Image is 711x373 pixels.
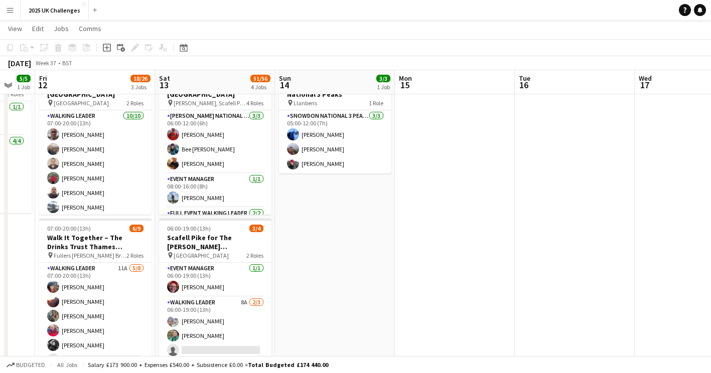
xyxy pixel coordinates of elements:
app-job-card: 07:00-20:00 (13h)11/11NSPCC Proper Trek [GEOGRAPHIC_DATA] [GEOGRAPHIC_DATA]2 RolesWalking Leader1... [39,66,152,215]
app-job-card: 07:00-20:00 (13h)6/9Walk It Together – The Drinks Trust Thames Footpath Challenge Fullers [PERSON... [39,219,152,367]
span: Sun [279,74,291,83]
span: View [8,24,22,33]
span: [GEOGRAPHIC_DATA] [174,252,229,259]
span: Llanberis [294,99,317,107]
button: Budgeted [5,359,47,370]
app-card-role: Walking Leader8A2/306:00-19:00 (13h)[PERSON_NAME][PERSON_NAME] [159,297,271,360]
span: Budgeted [16,361,45,368]
span: Fri [39,74,47,83]
app-card-role: Snowdon National 3 Peaks Walking Leader3/305:00-12:00 (7h)[PERSON_NAME][PERSON_NAME][PERSON_NAME] [279,110,391,173]
span: Fullers [PERSON_NAME] Brewery, [GEOGRAPHIC_DATA] [54,252,126,259]
span: 2 Roles [126,252,144,259]
app-card-role: Walking Leader10/1007:00-20:00 (13h)[PERSON_NAME][PERSON_NAME][PERSON_NAME][PERSON_NAME][PERSON_N... [39,110,152,275]
div: 1 Job [377,83,390,91]
span: 18/26 [130,75,151,82]
app-job-card: 06:00-00:00 (18h) (Sun)9/9National 3 Peaks - [GEOGRAPHIC_DATA] [PERSON_NAME], Scafell Pike and Sn... [159,66,271,215]
button: 2025 UK Challenges [21,1,89,20]
span: Week 37 [33,59,58,67]
a: Edit [28,22,48,35]
app-card-role: Event Manager1/106:00-19:00 (13h)[PERSON_NAME] [159,263,271,297]
span: 14 [277,79,291,91]
span: Mon [399,74,412,83]
span: 1 Role [369,99,383,107]
div: 4 Jobs [251,83,270,91]
span: All jobs [55,361,79,368]
span: 3/4 [249,225,263,232]
div: [DATE] [8,58,31,68]
span: 2 Roles [246,252,263,259]
span: 5/5 [17,75,31,82]
span: Total Budgeted £174 440.00 [248,361,328,368]
span: 13 [158,79,170,91]
div: 3 Jobs [131,83,150,91]
span: Tue [519,74,530,83]
app-card-role: [PERSON_NAME] National 3 Peaks Walking Leader3/306:00-12:00 (6h)[PERSON_NAME]Bee [PERSON_NAME][PE... [159,110,271,173]
div: Salary £173 900.00 + Expenses £540.00 + Subsistence £0.00 = [88,361,328,368]
a: Jobs [50,22,73,35]
span: 4 Roles [246,99,263,107]
span: 6/9 [129,225,144,232]
span: Wed [639,74,652,83]
a: Comms [75,22,105,35]
h3: Walk It Together – The Drinks Trust Thames Footpath Challenge [39,233,152,251]
a: View [4,22,26,35]
span: Jobs [54,24,69,33]
span: 2 Roles [126,99,144,107]
span: 07:00-20:00 (13h) [47,225,91,232]
span: 17 [637,79,652,91]
span: 16 [517,79,530,91]
h3: Scafell Pike for The [PERSON_NAME] [PERSON_NAME] Trust [159,233,271,251]
app-card-role: Event Manager1/108:00-16:00 (8h)[PERSON_NAME] [159,173,271,208]
span: 51/56 [250,75,270,82]
app-card-role: Full Event Walking Leader2/2 [159,208,271,259]
span: 3/3 [376,75,390,82]
app-job-card: 05:00-12:00 (7h)3/3Snowdon Local leaders - National 3 Peaks Llanberis1 RoleSnowdon National 3 Pea... [279,66,391,173]
div: BST [62,59,72,67]
app-job-card: 06:00-19:00 (13h)3/4Scafell Pike for The [PERSON_NAME] [PERSON_NAME] Trust [GEOGRAPHIC_DATA]2 Rol... [159,219,271,360]
span: Edit [32,24,44,33]
span: [GEOGRAPHIC_DATA] [54,99,109,107]
span: 15 [397,79,412,91]
span: Sat [159,74,170,83]
span: [PERSON_NAME], Scafell Pike and Snowdon [174,99,246,107]
span: 12 [38,79,47,91]
div: 1 Job [17,83,30,91]
span: 06:00-19:00 (13h) [167,225,211,232]
span: Comms [79,24,101,33]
